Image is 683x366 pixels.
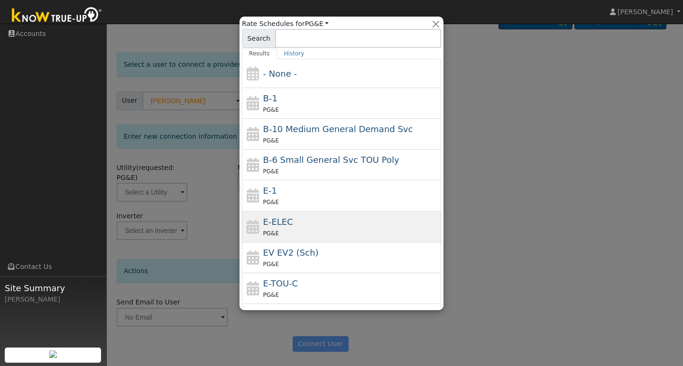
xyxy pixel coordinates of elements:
img: Know True-Up [7,5,107,27]
img: retrieve [49,350,57,358]
span: PG&E [263,168,279,175]
span: [PERSON_NAME] [618,8,673,16]
span: E-TOU-C [263,278,298,288]
span: Site Summary [5,282,102,295]
span: PG&E [263,261,279,268]
span: PG&E [263,230,279,237]
span: PG&E [263,137,279,144]
a: PG&E [305,20,329,27]
div: [PERSON_NAME] [5,295,102,304]
span: E-ELEC [263,217,293,227]
span: Search [242,29,276,48]
span: Electric Vehicle EV2 (Sch) [263,248,319,258]
span: PG&E [263,292,279,298]
span: E-1 [263,186,277,196]
span: B-6 Small General Service TOU Poly Phase [263,155,399,165]
span: PG&E [263,107,279,113]
span: PG&E [263,199,279,205]
a: Results [242,48,277,59]
span: B-10 Medium General Demand Service (Primary Voltage) [263,124,413,134]
a: History [277,48,312,59]
span: Rate Schedules for [242,19,329,29]
span: - None - [263,69,297,79]
span: B-1 [263,93,277,103]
